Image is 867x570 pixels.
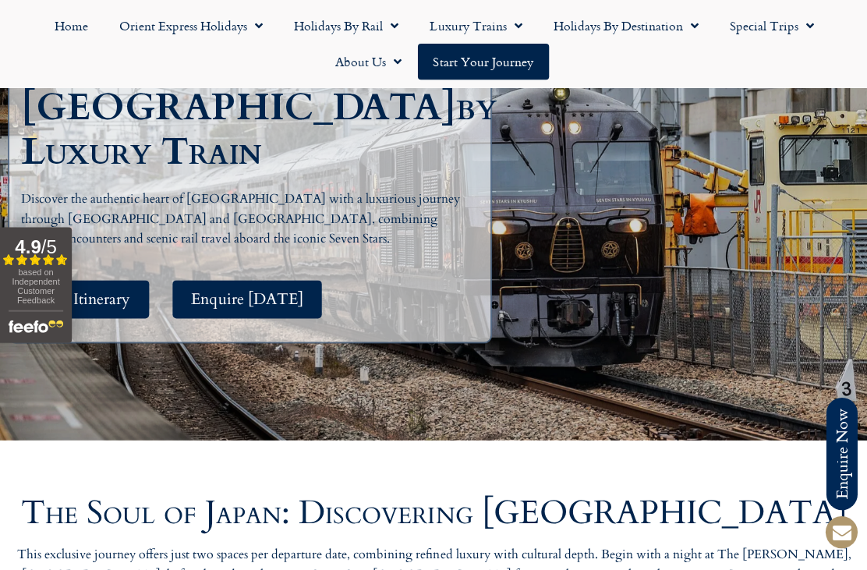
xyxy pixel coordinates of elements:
[104,8,278,44] a: Orient Express Holidays
[21,82,455,133] span: [GEOGRAPHIC_DATA]
[48,289,130,309] span: See Itinerary
[320,44,417,80] a: About Us
[39,8,104,44] a: Home
[414,8,537,44] a: Luxury Trains
[278,8,414,44] a: Holidays by Rail
[8,8,859,80] nav: Menu
[29,280,149,318] a: See Itinerary
[8,496,859,529] h2: The Soul of Japan: Discovering [GEOGRAPHIC_DATA]
[417,44,548,80] a: Start your Journey
[172,280,321,318] a: Enquire [DATE]
[191,289,303,309] span: Enquire [DATE]
[537,8,713,44] a: Holidays by Destination
[21,82,496,177] span: by Luxury Train
[21,189,465,250] p: Discover the authentic heart of [GEOGRAPHIC_DATA] with a luxurious journey through [GEOGRAPHIC_DA...
[713,8,829,44] a: Special Trips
